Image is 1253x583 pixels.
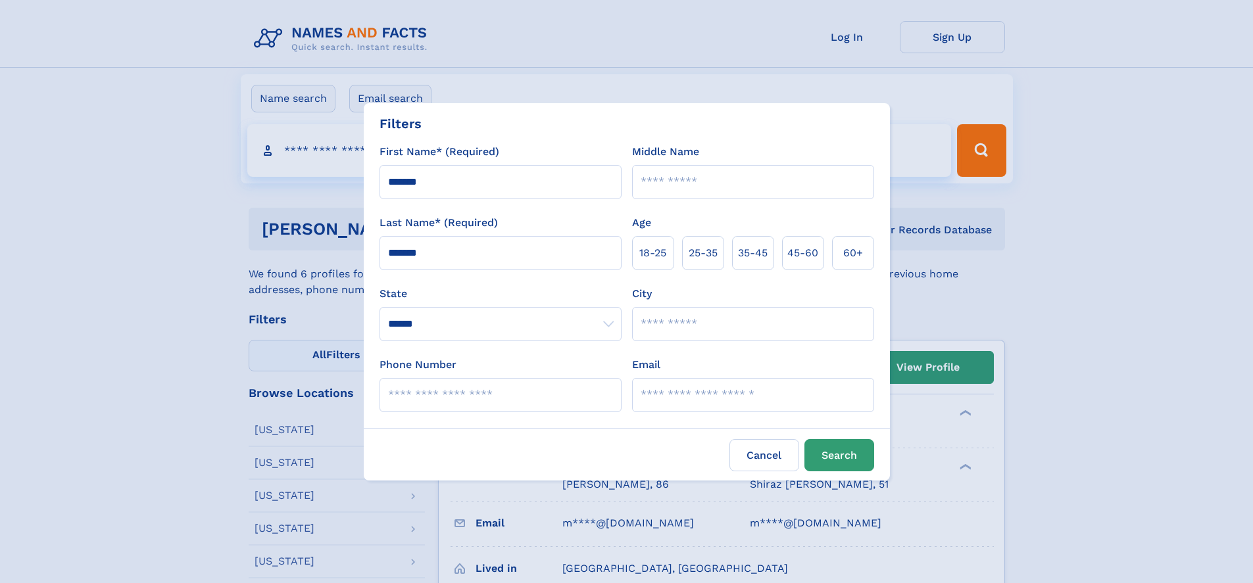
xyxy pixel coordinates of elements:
[632,286,652,302] label: City
[738,245,768,261] span: 35‑45
[639,245,666,261] span: 18‑25
[380,357,456,373] label: Phone Number
[632,357,660,373] label: Email
[787,245,818,261] span: 45‑60
[632,144,699,160] label: Middle Name
[380,144,499,160] label: First Name* (Required)
[843,245,863,261] span: 60+
[380,215,498,231] label: Last Name* (Required)
[380,114,422,133] div: Filters
[729,439,799,471] label: Cancel
[804,439,874,471] button: Search
[632,215,651,231] label: Age
[380,286,622,302] label: State
[689,245,718,261] span: 25‑35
